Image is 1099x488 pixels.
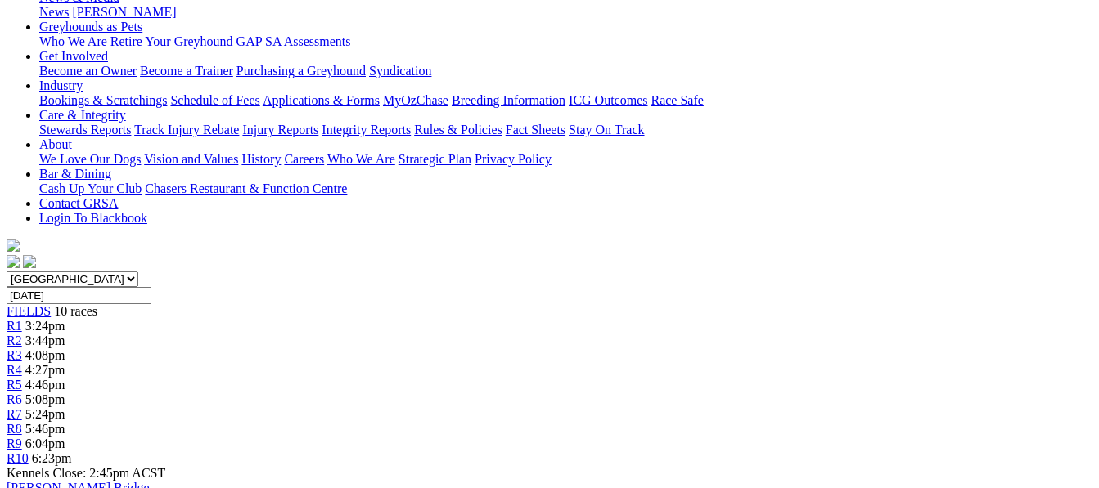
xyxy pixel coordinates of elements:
a: R3 [7,348,22,362]
a: Race Safe [651,93,703,107]
a: History [241,152,281,166]
a: MyOzChase [383,93,448,107]
a: Purchasing a Greyhound [236,64,366,78]
span: 5:46pm [25,422,65,436]
span: 5:08pm [25,392,65,406]
span: 6:04pm [25,437,65,450]
a: Greyhounds as Pets [39,20,142,34]
a: News [39,5,69,19]
a: Schedule of Fees [170,93,259,107]
a: Who We Are [327,152,395,166]
a: Breeding Information [452,93,565,107]
a: Chasers Restaurant & Function Centre [145,181,347,195]
a: Vision and Values [144,152,238,166]
a: Syndication [369,64,431,78]
a: Strategic Plan [399,152,471,166]
a: Careers [284,152,324,166]
a: Integrity Reports [322,123,411,137]
a: Track Injury Rebate [134,123,239,137]
span: 10 races [54,304,97,318]
a: We Love Our Dogs [39,152,141,166]
span: 6:23pm [32,451,72,465]
a: Care & Integrity [39,108,126,122]
a: Stewards Reports [39,123,131,137]
a: Bookings & Scratchings [39,93,167,107]
a: Privacy Policy [475,152,552,166]
a: Retire Your Greyhound [110,34,233,48]
div: Get Involved [39,64,1092,78]
a: R5 [7,378,22,392]
span: 4:46pm [25,378,65,392]
a: Injury Reports [242,123,318,137]
a: About [39,137,72,151]
span: 3:44pm [25,334,65,347]
a: GAP SA Assessments [236,34,351,48]
input: Select date [7,287,151,304]
a: Get Involved [39,49,108,63]
a: R7 [7,407,22,421]
a: Fact Sheets [506,123,565,137]
span: 4:27pm [25,363,65,377]
span: 5:24pm [25,407,65,421]
span: 3:24pm [25,319,65,333]
img: facebook.svg [7,255,20,268]
div: Greyhounds as Pets [39,34,1092,49]
a: Stay On Track [569,123,644,137]
img: logo-grsa-white.png [7,239,20,252]
a: R2 [7,334,22,347]
img: twitter.svg [23,255,36,268]
a: R9 [7,437,22,450]
div: About [39,152,1092,167]
a: R8 [7,422,22,436]
a: Rules & Policies [414,123,502,137]
div: Care & Integrity [39,123,1092,137]
a: R6 [7,392,22,406]
a: Industry [39,78,83,92]
a: R10 [7,451,29,465]
span: 4:08pm [25,348,65,362]
a: Become a Trainer [140,64,233,78]
a: Applications & Forms [263,93,380,107]
a: Cash Up Your Club [39,181,142,195]
div: News & Media [39,5,1092,20]
a: R4 [7,363,22,377]
a: FIELDS [7,304,51,318]
span: Kennels Close: 2:45pm ACST [7,466,165,480]
a: Become an Owner [39,64,137,78]
a: [PERSON_NAME] [72,5,176,19]
a: ICG Outcomes [569,93,647,107]
a: Who We Are [39,34,107,48]
div: Bar & Dining [39,181,1092,196]
a: Contact GRSA [39,196,118,210]
div: Industry [39,93,1092,108]
a: R1 [7,319,22,333]
a: Bar & Dining [39,167,111,181]
a: Login To Blackbook [39,211,147,225]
